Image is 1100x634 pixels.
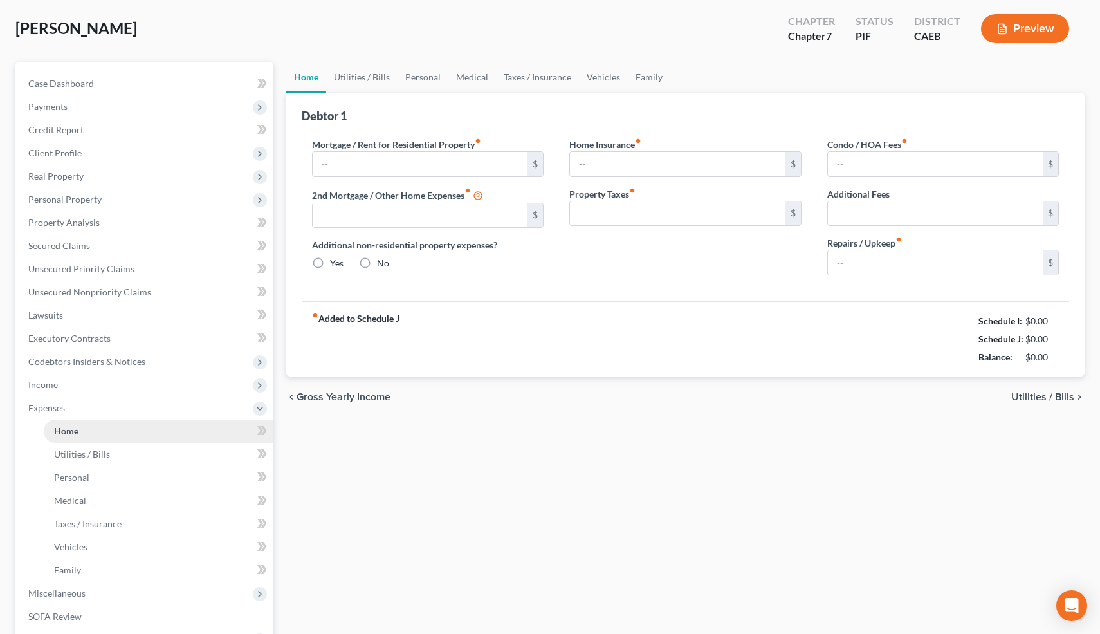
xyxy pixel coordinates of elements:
[569,138,641,151] label: Home Insurance
[569,187,636,201] label: Property Taxes
[15,19,137,37] span: [PERSON_NAME]
[54,564,81,575] span: Family
[828,152,1043,176] input: --
[1043,152,1058,176] div: $
[28,78,94,89] span: Case Dashboard
[44,443,273,466] a: Utilities / Bills
[312,312,399,366] strong: Added to Schedule J
[18,72,273,95] a: Case Dashboard
[44,489,273,512] a: Medical
[54,472,89,483] span: Personal
[18,211,273,234] a: Property Analysis
[286,392,297,402] i: chevron_left
[978,315,1022,326] strong: Schedule I:
[785,201,801,226] div: $
[18,118,273,142] a: Credit Report
[629,187,636,194] i: fiber_manual_record
[18,281,273,304] a: Unsecured Nonpriority Claims
[302,108,347,124] div: Debtor 1
[44,536,273,559] a: Vehicles
[28,379,58,390] span: Income
[1011,392,1074,402] span: Utilities / Bills
[788,29,835,44] div: Chapter
[579,62,628,93] a: Vehicles
[312,138,481,151] label: Mortgage / Rent for Residential Property
[1025,315,1059,328] div: $0.00
[914,14,960,29] div: District
[54,425,78,436] span: Home
[286,62,326,93] a: Home
[330,257,344,270] label: Yes
[28,217,100,228] span: Property Analysis
[44,559,273,582] a: Family
[856,29,894,44] div: PIF
[828,201,1043,226] input: --
[44,420,273,443] a: Home
[856,14,894,29] div: Status
[827,138,908,151] label: Condo / HOA Fees
[527,203,543,228] div: $
[54,495,86,506] span: Medical
[28,356,145,367] span: Codebtors Insiders & Notices
[28,402,65,413] span: Expenses
[54,541,87,552] span: Vehicles
[895,236,902,243] i: fiber_manual_record
[28,240,90,251] span: Secured Claims
[28,101,68,112] span: Payments
[28,333,111,344] span: Executory Contracts
[312,187,483,203] label: 2nd Mortgage / Other Home Expenses
[1043,250,1058,275] div: $
[44,512,273,536] a: Taxes / Insurance
[54,518,122,529] span: Taxes / Insurance
[1043,201,1058,226] div: $
[570,152,785,176] input: --
[398,62,448,93] a: Personal
[28,588,86,599] span: Miscellaneous
[828,250,1043,275] input: --
[978,333,1023,344] strong: Schedule J:
[464,187,471,194] i: fiber_manual_record
[18,605,273,628] a: SOFA Review
[28,147,82,158] span: Client Profile
[527,152,543,176] div: $
[28,194,102,205] span: Personal Property
[44,466,273,489] a: Personal
[1011,392,1085,402] button: Utilities / Bills chevron_right
[377,257,389,270] label: No
[28,171,84,182] span: Real Property
[28,310,63,321] span: Lawsuits
[448,62,496,93] a: Medical
[788,14,835,29] div: Chapter
[981,14,1069,43] button: Preview
[28,611,82,622] span: SOFA Review
[18,327,273,350] a: Executory Contracts
[312,312,318,319] i: fiber_manual_record
[313,152,528,176] input: --
[28,263,134,274] span: Unsecured Priority Claims
[827,187,890,201] label: Additional Fees
[826,30,832,42] span: 7
[18,257,273,281] a: Unsecured Priority Claims
[18,304,273,327] a: Lawsuits
[326,62,398,93] a: Utilities / Bills
[313,203,528,228] input: --
[901,138,908,144] i: fiber_manual_record
[28,286,151,297] span: Unsecured Nonpriority Claims
[475,138,481,144] i: fiber_manual_record
[1074,392,1085,402] i: chevron_right
[1025,333,1059,346] div: $0.00
[297,392,390,402] span: Gross Yearly Income
[496,62,579,93] a: Taxes / Insurance
[570,201,785,226] input: --
[54,449,110,460] span: Utilities / Bills
[286,392,390,402] button: chevron_left Gross Yearly Income
[914,29,960,44] div: CAEB
[827,236,902,250] label: Repairs / Upkeep
[978,351,1013,362] strong: Balance:
[628,62,670,93] a: Family
[785,152,801,176] div: $
[635,138,641,144] i: fiber_manual_record
[18,234,273,257] a: Secured Claims
[28,124,84,135] span: Credit Report
[1056,590,1087,621] div: Open Intercom Messenger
